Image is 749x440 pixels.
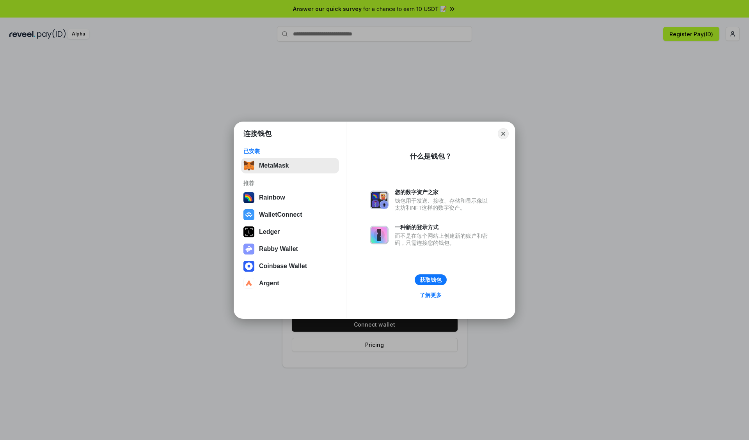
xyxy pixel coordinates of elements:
[395,189,492,196] div: 您的数字资产之家
[243,160,254,171] img: svg+xml,%3Csvg%20fill%3D%22none%22%20height%3D%2233%22%20viewBox%3D%220%200%2035%2033%22%20width%...
[241,190,339,205] button: Rainbow
[415,274,447,285] button: 获取钱包
[243,129,272,138] h1: 连接钱包
[498,128,509,139] button: Close
[259,263,307,270] div: Coinbase Wallet
[241,241,339,257] button: Rabby Wallet
[415,290,446,300] a: 了解更多
[410,152,452,161] div: 什么是钱包？
[241,224,339,240] button: Ledger
[243,244,254,254] img: svg+xml,%3Csvg%20xmlns%3D%22http%3A%2F%2Fwww.w3.org%2F2000%2Fsvg%22%20fill%3D%22none%22%20viewBox...
[243,226,254,237] img: svg+xml,%3Csvg%20xmlns%3D%22http%3A%2F%2Fwww.w3.org%2F2000%2Fsvg%22%20width%3D%2228%22%20height%3...
[259,162,289,169] div: MetaMask
[259,280,279,287] div: Argent
[241,207,339,223] button: WalletConnect
[243,261,254,272] img: svg+xml,%3Csvg%20width%3D%2228%22%20height%3D%2228%22%20viewBox%3D%220%200%2028%2028%22%20fill%3D...
[243,209,254,220] img: svg+xml,%3Csvg%20width%3D%2228%22%20height%3D%2228%22%20viewBox%3D%220%200%2028%2028%22%20fill%3D...
[370,191,389,209] img: svg+xml,%3Csvg%20xmlns%3D%22http%3A%2F%2Fwww.w3.org%2F2000%2Fsvg%22%20fill%3D%22none%22%20viewBox...
[241,276,339,291] button: Argent
[370,226,389,244] img: svg+xml,%3Csvg%20xmlns%3D%22http%3A%2F%2Fwww.w3.org%2F2000%2Fsvg%22%20fill%3D%22none%22%20viewBox...
[259,194,285,201] div: Rainbow
[243,180,337,187] div: 推荐
[395,232,492,246] div: 而不是在每个网站上创建新的账户和密码，只需连接您的钱包。
[241,158,339,173] button: MetaMask
[259,246,298,253] div: Rabby Wallet
[259,228,280,235] div: Ledger
[243,278,254,289] img: svg+xml,%3Csvg%20width%3D%2228%22%20height%3D%2228%22%20viewBox%3D%220%200%2028%2028%22%20fill%3D...
[395,224,492,231] div: 一种新的登录方式
[241,258,339,274] button: Coinbase Wallet
[243,148,337,155] div: 已安装
[420,276,442,283] div: 获取钱包
[420,292,442,299] div: 了解更多
[259,211,302,218] div: WalletConnect
[243,192,254,203] img: svg+xml,%3Csvg%20width%3D%22120%22%20height%3D%22120%22%20viewBox%3D%220%200%20120%20120%22%20fil...
[395,197,492,211] div: 钱包用于发送、接收、存储和显示像以太坊和NFT这样的数字资产。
